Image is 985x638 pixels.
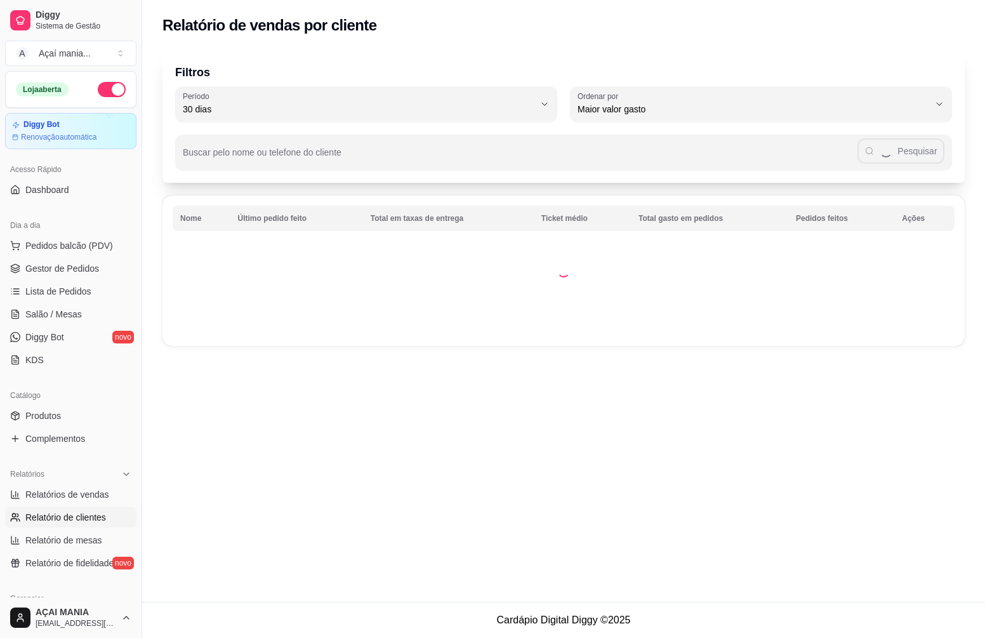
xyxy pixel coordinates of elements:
[25,534,102,547] span: Relatório de mesas
[578,103,929,116] span: Maior valor gasto
[39,47,91,60] div: Açaí mania ...
[25,262,99,275] span: Gestor de Pedidos
[36,607,116,618] span: AÇAI MANIA
[36,21,131,31] span: Sistema de Gestão
[142,602,985,638] footer: Cardápio Digital Diggy © 2025
[10,469,44,479] span: Relatórios
[25,308,82,321] span: Salão / Mesas
[5,553,136,573] a: Relatório de fidelidadenovo
[5,385,136,406] div: Catálogo
[162,15,377,36] h2: Relatório de vendas por cliente
[5,507,136,528] a: Relatório de clientes
[5,484,136,505] a: Relatórios de vendas
[5,159,136,180] div: Acesso Rápido
[5,406,136,426] a: Produtos
[5,327,136,347] a: Diggy Botnovo
[5,602,136,633] button: AÇAI MANIA[EMAIL_ADDRESS][DOMAIN_NAME]
[5,180,136,200] a: Dashboard
[25,354,44,366] span: KDS
[570,86,952,122] button: Ordenar porMaior valor gasto
[5,258,136,279] a: Gestor de Pedidos
[557,265,570,277] div: Loading
[5,429,136,449] a: Complementos
[25,557,114,569] span: Relatório de fidelidade
[5,113,136,149] a: Diggy BotRenovaçãoautomática
[23,120,60,130] article: Diggy Bot
[5,41,136,66] button: Select a team
[578,91,623,102] label: Ordenar por
[5,350,136,370] a: KDS
[21,132,96,142] article: Renovação automática
[175,86,557,122] button: Período30 dias
[25,488,109,501] span: Relatórios de vendas
[25,511,106,524] span: Relatório de clientes
[5,5,136,36] a: DiggySistema de Gestão
[5,236,136,256] button: Pedidos balcão (PDV)
[25,183,69,196] span: Dashboard
[183,91,213,102] label: Período
[183,151,857,164] input: Buscar pelo nome ou telefone do cliente
[25,409,61,422] span: Produtos
[5,281,136,302] a: Lista de Pedidos
[5,215,136,236] div: Dia a dia
[5,304,136,324] a: Salão / Mesas
[36,10,131,21] span: Diggy
[5,588,136,609] div: Gerenciar
[25,331,64,343] span: Diggy Bot
[5,530,136,550] a: Relatório de mesas
[175,63,952,81] p: Filtros
[36,618,116,628] span: [EMAIL_ADDRESS][DOMAIN_NAME]
[183,103,534,116] span: 30 dias
[25,432,85,445] span: Complementos
[16,83,69,96] div: Loja aberta
[25,239,113,252] span: Pedidos balcão (PDV)
[16,47,29,60] span: A
[25,285,91,298] span: Lista de Pedidos
[98,82,126,97] button: Alterar Status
